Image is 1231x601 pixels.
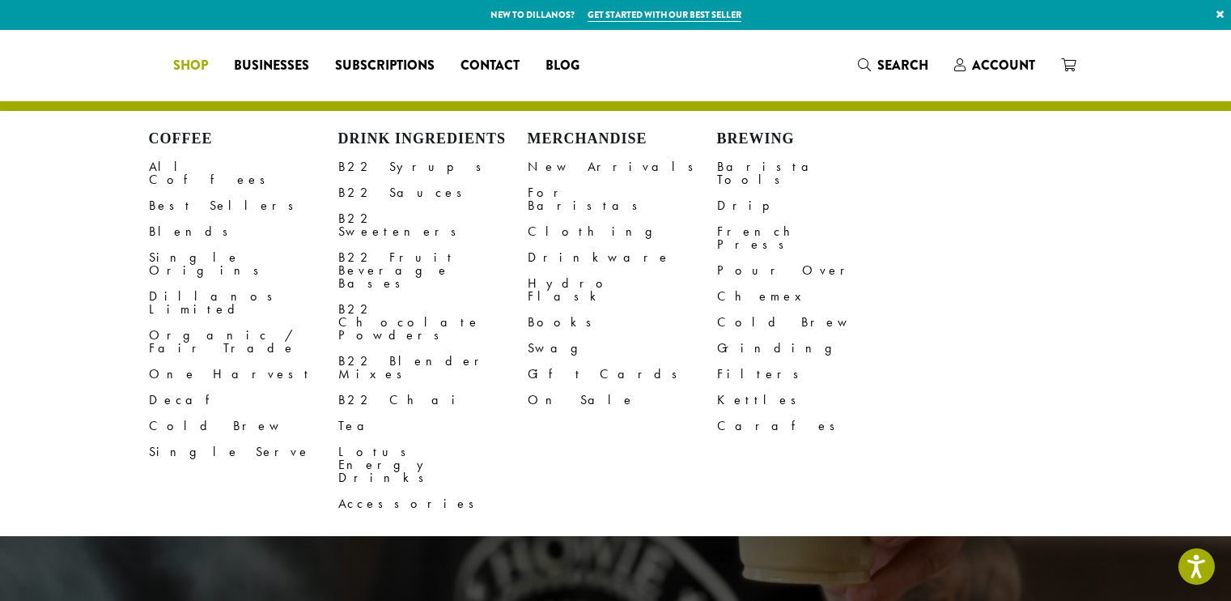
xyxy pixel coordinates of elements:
[528,219,717,245] a: Clothing
[717,283,906,309] a: Chemex
[338,130,528,148] h4: Drink Ingredients
[717,335,906,361] a: Grinding
[338,413,528,439] a: Tea
[160,53,221,79] a: Shop
[338,387,528,413] a: B22 Chai
[717,413,906,439] a: Carafes
[528,245,717,271] a: Drinkware
[338,439,528,491] a: Lotus Energy Drinks
[149,283,338,322] a: Dillanos Limited
[338,206,528,245] a: B22 Sweeteners
[972,56,1035,75] span: Account
[717,193,906,219] a: Drip
[528,361,717,387] a: Gift Cards
[528,271,717,309] a: Hydro Flask
[717,387,906,413] a: Kettles
[149,439,338,465] a: Single Serve
[338,245,528,296] a: B22 Fruit Beverage Bases
[149,130,338,148] h4: Coffee
[877,56,928,75] span: Search
[338,491,528,517] a: Accessories
[461,56,520,76] span: Contact
[717,219,906,258] a: French Press
[149,154,338,193] a: All Coffees
[149,245,338,283] a: Single Origins
[173,56,208,76] span: Shop
[717,309,906,335] a: Cold Brew
[335,56,435,76] span: Subscriptions
[149,219,338,245] a: Blends
[338,154,528,180] a: B22 Syrups
[234,56,309,76] span: Businesses
[528,154,717,180] a: New Arrivals
[528,335,717,361] a: Swag
[338,180,528,206] a: B22 Sauces
[545,56,579,76] span: Blog
[338,348,528,387] a: B22 Blender Mixes
[149,413,338,439] a: Cold Brew
[528,130,717,148] h4: Merchandise
[149,322,338,361] a: Organic / Fair Trade
[149,361,338,387] a: One Harvest
[845,52,941,79] a: Search
[588,8,741,22] a: Get started with our best seller
[717,258,906,283] a: Pour Over
[149,193,338,219] a: Best Sellers
[528,309,717,335] a: Books
[717,154,906,193] a: Barista Tools
[149,387,338,413] a: Decaf
[717,130,906,148] h4: Brewing
[338,296,528,348] a: B22 Chocolate Powders
[528,180,717,219] a: For Baristas
[528,387,717,413] a: On Sale
[717,361,906,387] a: Filters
